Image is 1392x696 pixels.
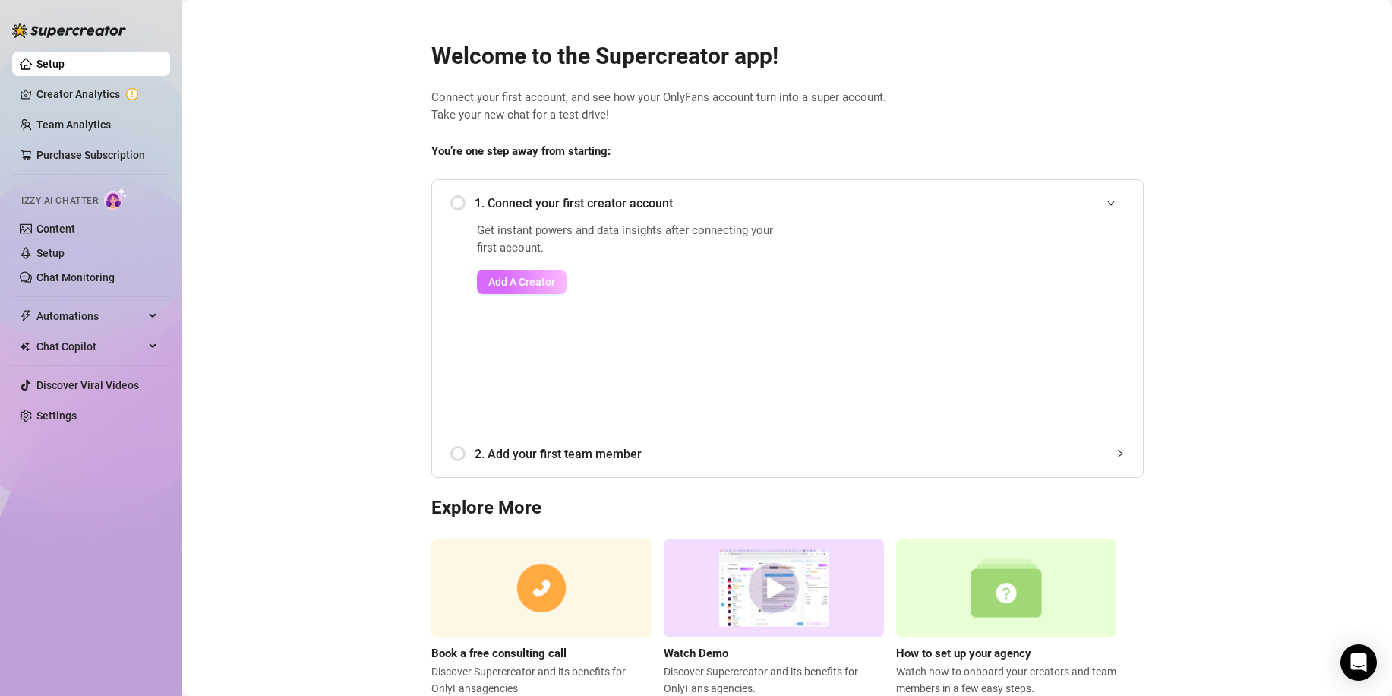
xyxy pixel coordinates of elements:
a: Content [36,223,75,235]
a: Team Analytics [36,119,111,131]
strong: How to set up your agency [896,647,1031,660]
img: consulting call [431,539,652,638]
div: Open Intercom Messenger [1340,644,1377,681]
a: Setup [36,247,65,259]
strong: You’re one step away from starting: [431,144,611,158]
span: collapsed [1116,449,1125,458]
iframe: Add Creators [821,222,1125,416]
div: 1. Connect your first creator account [450,185,1125,222]
strong: Watch Demo [664,647,728,660]
img: AI Chatter [104,188,128,210]
img: logo-BBDzfeDw.svg [12,23,126,38]
img: Chat Copilot [20,341,30,352]
span: Chat Copilot [36,334,144,359]
span: thunderbolt [20,310,32,322]
a: Purchase Subscription [36,149,145,161]
button: Add A Creator [477,270,567,294]
span: 2. Add your first team member [475,444,1125,463]
span: 1. Connect your first creator account [475,194,1125,213]
span: expanded [1106,198,1116,207]
img: setup agency guide [896,539,1116,638]
span: Izzy AI Chatter [21,194,98,208]
h2: Welcome to the Supercreator app! [431,42,1144,71]
strong: Book a free consulting call [431,647,567,660]
a: Discover Viral Videos [36,379,139,391]
span: Automations [36,304,144,328]
span: Add A Creator [488,276,555,288]
span: Connect your first account, and see how your OnlyFans account turn into a super account. Take you... [431,89,1144,125]
a: Settings [36,410,77,422]
a: Chat Monitoring [36,271,115,283]
a: Creator Analytics exclamation-circle [36,82,158,106]
span: Get instant powers and data insights after connecting your first account. [477,222,783,258]
a: Setup [36,58,65,70]
a: Add A Creator [477,270,783,294]
h3: Explore More [431,496,1144,520]
img: supercreator demo [664,539,884,638]
div: 2. Add your first team member [450,435,1125,473]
